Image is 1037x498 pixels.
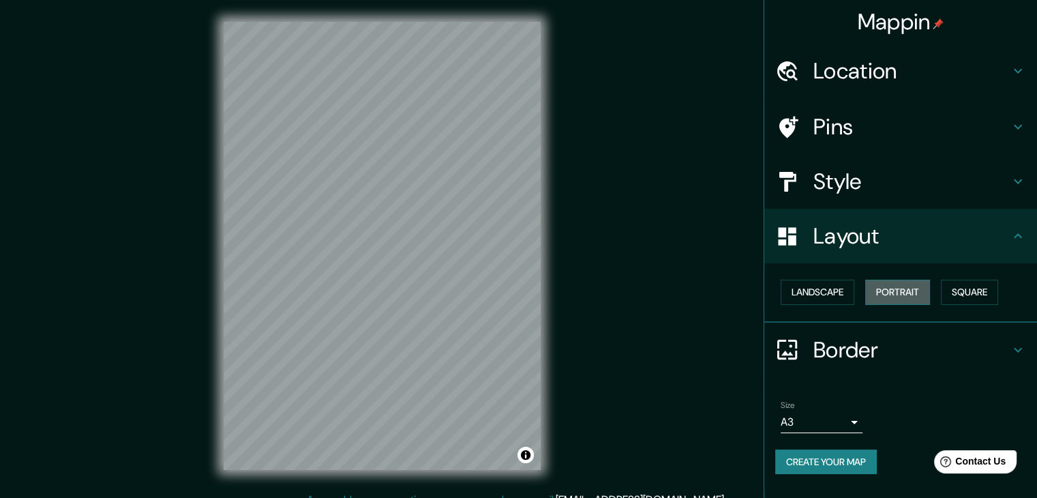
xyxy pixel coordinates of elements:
[781,411,862,433] div: A3
[813,57,1010,85] h4: Location
[813,168,1010,195] h4: Style
[813,222,1010,250] h4: Layout
[224,22,541,470] canvas: Map
[764,323,1037,377] div: Border
[781,399,795,411] label: Size
[813,336,1010,364] h4: Border
[517,447,534,463] button: Toggle attribution
[858,8,944,35] h4: Mappin
[764,44,1037,98] div: Location
[775,450,877,475] button: Create your map
[865,280,930,305] button: Portrait
[941,280,998,305] button: Square
[764,100,1037,154] div: Pins
[764,209,1037,263] div: Layout
[813,113,1010,141] h4: Pins
[933,18,944,29] img: pin-icon.png
[781,280,854,305] button: Landscape
[764,154,1037,209] div: Style
[916,445,1022,483] iframe: Help widget launcher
